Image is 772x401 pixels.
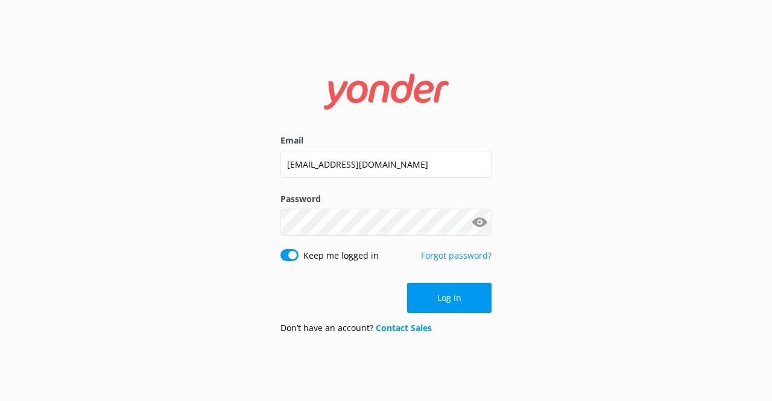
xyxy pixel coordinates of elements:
[280,321,432,335] p: Don’t have an account?
[280,151,492,178] input: user@emailaddress.com
[280,134,492,147] label: Email
[376,322,432,333] a: Contact Sales
[303,249,379,262] label: Keep me logged in
[407,283,492,313] button: Log in
[280,192,492,206] label: Password
[421,250,492,261] a: Forgot password?
[467,210,492,235] button: Show password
